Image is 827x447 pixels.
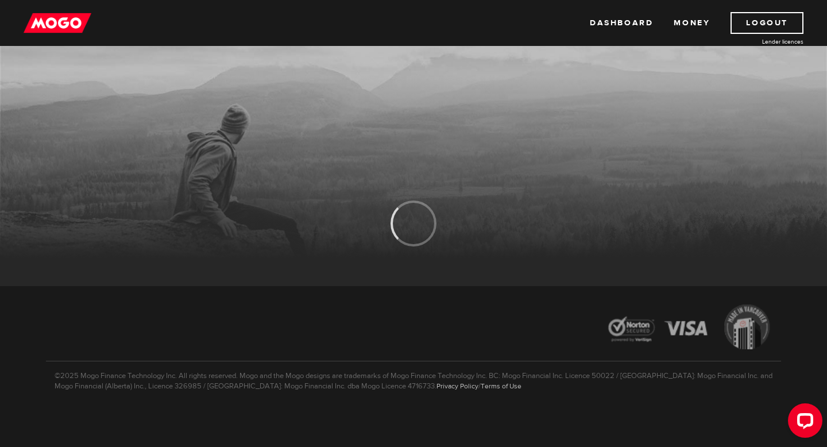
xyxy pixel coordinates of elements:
iframe: LiveChat chat widget [779,399,827,447]
a: Money [674,12,710,34]
img: legal-icons-92a2ffecb4d32d839781d1b4e4802d7b.png [597,296,781,361]
a: Lender licences [717,37,803,46]
img: mogo_logo-11ee424be714fa7cbb0f0f49df9e16ec.png [24,12,91,34]
p: ©2025 Mogo Finance Technology Inc. All rights reserved. Mogo and the Mogo designs are trademarks ... [46,361,781,391]
a: Dashboard [590,12,653,34]
a: Privacy Policy [436,382,478,391]
a: Logout [731,12,803,34]
a: Terms of Use [481,382,521,391]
